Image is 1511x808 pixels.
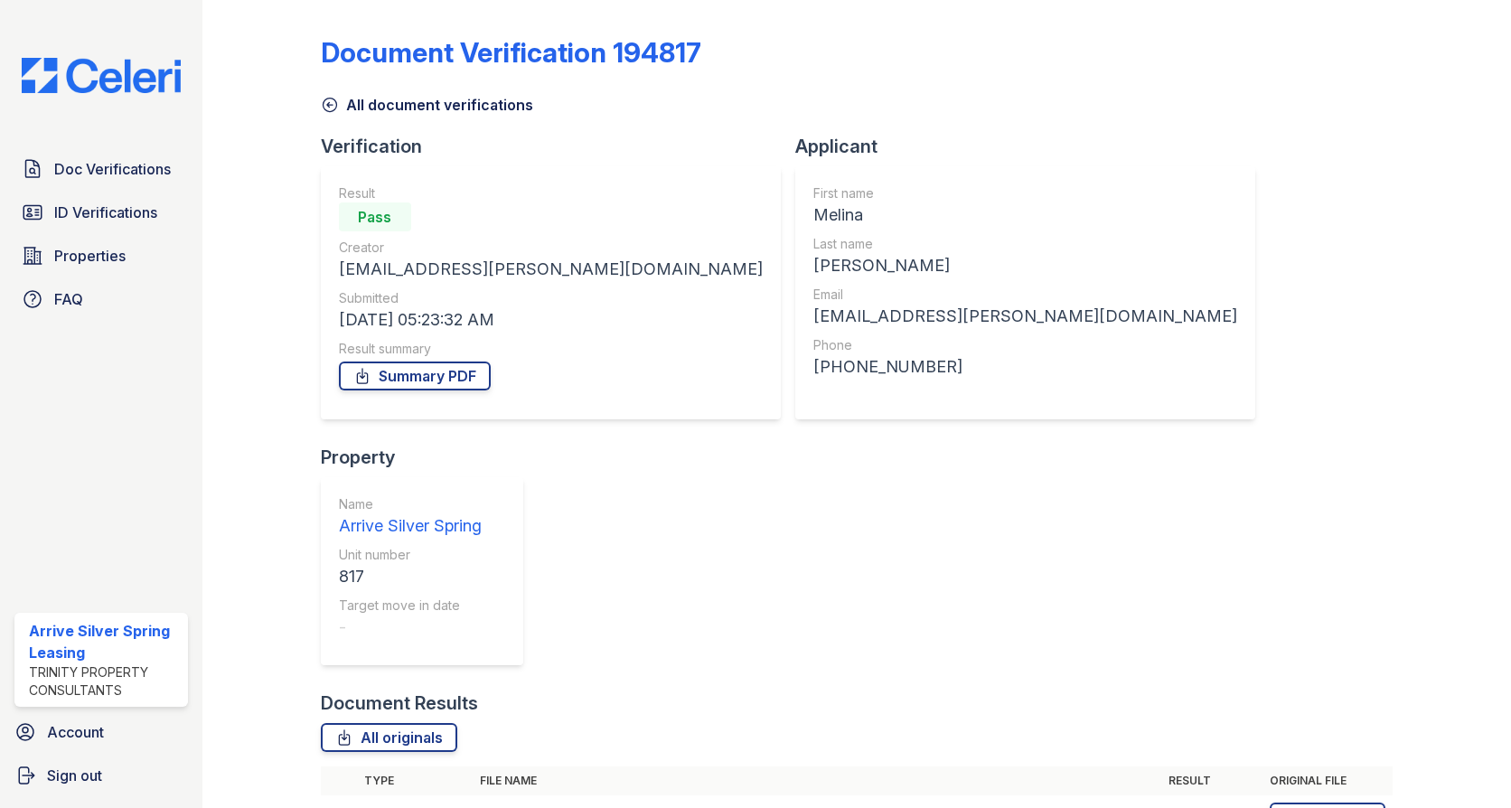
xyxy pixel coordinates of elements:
[339,615,482,640] div: -
[813,336,1237,354] div: Phone
[1262,766,1393,795] th: Original file
[473,766,1161,795] th: File name
[339,495,482,539] a: Name Arrive Silver Spring
[321,36,701,69] div: Document Verification 194817
[339,546,482,564] div: Unit number
[14,194,188,230] a: ID Verifications
[813,202,1237,228] div: Melina
[357,766,473,795] th: Type
[14,238,188,274] a: Properties
[339,362,491,390] a: Summary PDF
[29,620,181,663] div: Arrive Silver Spring Leasing
[7,58,195,93] img: CE_Logo_Blue-a8612792a0a2168367f1c8372b55b34899dd931a85d93a1a3d3e32e68fde9ad4.png
[1161,766,1262,795] th: Result
[321,134,795,159] div: Verification
[339,239,763,257] div: Creator
[813,253,1237,278] div: [PERSON_NAME]
[813,235,1237,253] div: Last name
[29,663,181,700] div: Trinity Property Consultants
[54,288,83,310] span: FAQ
[7,714,195,750] a: Account
[795,134,1270,159] div: Applicant
[7,757,195,794] a: Sign out
[339,257,763,282] div: [EMAIL_ADDRESS][PERSON_NAME][DOMAIN_NAME]
[321,723,457,752] a: All originals
[813,286,1237,304] div: Email
[339,597,482,615] div: Target move in date
[339,184,763,202] div: Result
[813,354,1237,380] div: [PHONE_NUMBER]
[339,564,482,589] div: 817
[339,340,763,358] div: Result summary
[813,304,1237,329] div: [EMAIL_ADDRESS][PERSON_NAME][DOMAIN_NAME]
[339,202,411,231] div: Pass
[339,513,482,539] div: Arrive Silver Spring
[54,202,157,223] span: ID Verifications
[813,184,1237,202] div: First name
[339,495,482,513] div: Name
[47,721,104,743] span: Account
[321,94,533,116] a: All document verifications
[54,158,171,180] span: Doc Verifications
[47,765,102,786] span: Sign out
[321,691,478,716] div: Document Results
[14,281,188,317] a: FAQ
[14,151,188,187] a: Doc Verifications
[339,307,763,333] div: [DATE] 05:23:32 AM
[321,445,538,470] div: Property
[339,289,763,307] div: Submitted
[54,245,126,267] span: Properties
